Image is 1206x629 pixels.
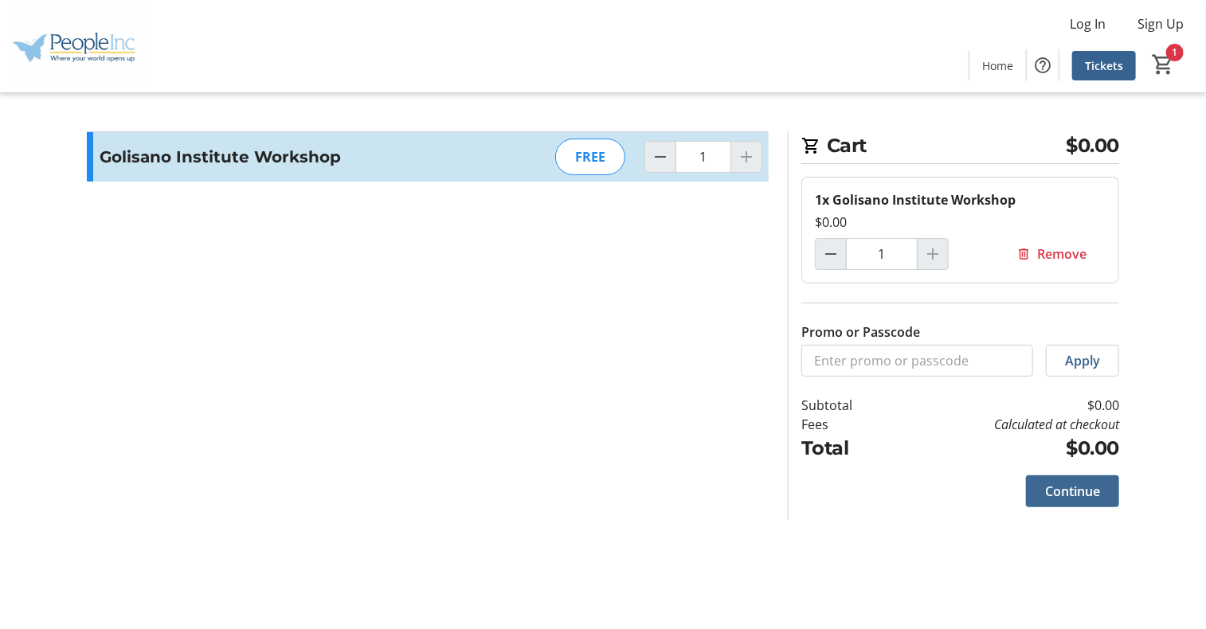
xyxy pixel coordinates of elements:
[645,142,675,172] button: Decrement by one
[1067,131,1120,160] span: $0.00
[1125,11,1196,37] button: Sign Up
[1027,49,1059,81] button: Help
[816,239,846,269] button: Decrement by one
[1026,475,1119,507] button: Continue
[894,396,1119,415] td: $0.00
[1057,11,1118,37] button: Log In
[1065,351,1100,370] span: Apply
[1137,14,1184,33] span: Sign Up
[10,6,151,86] img: People Inc.'s Logo
[894,434,1119,463] td: $0.00
[1046,345,1119,377] button: Apply
[1085,57,1123,74] span: Tickets
[1149,50,1177,79] button: Cart
[1045,482,1100,501] span: Continue
[969,51,1026,80] a: Home
[555,139,625,175] div: FREE
[1037,244,1087,264] span: Remove
[815,190,1106,209] div: 1x Golisano Institute Workshop
[997,238,1106,270] button: Remove
[801,345,1033,377] input: Enter promo or passcode
[982,57,1013,74] span: Home
[846,238,918,270] input: Golisano Institute Workshop Quantity
[675,141,731,173] input: Golisano Institute Workshop Quantity
[100,145,448,169] h3: Golisano Institute Workshop
[801,396,894,415] td: Subtotal
[801,415,894,434] td: Fees
[815,213,1106,232] div: $0.00
[801,322,920,342] label: Promo or Passcode
[1072,51,1136,80] a: Tickets
[1070,14,1106,33] span: Log In
[801,434,894,463] td: Total
[894,415,1119,434] td: Calculated at checkout
[801,131,1119,164] h2: Cart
